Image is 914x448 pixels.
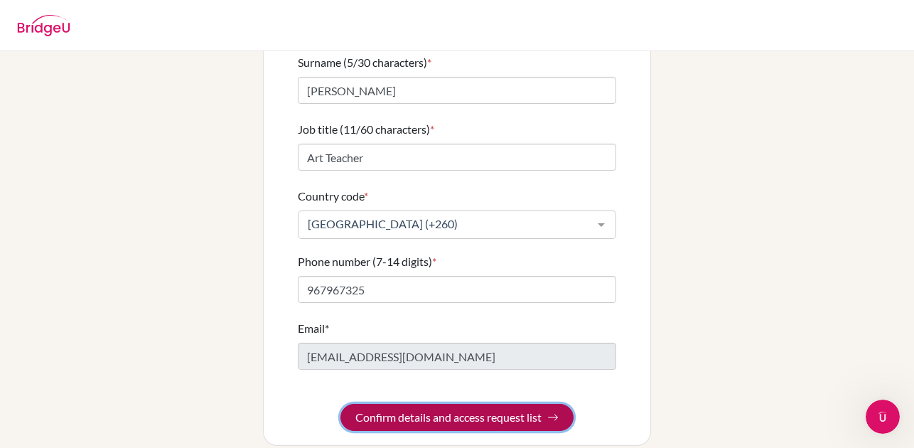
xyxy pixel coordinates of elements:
label: Surname (5/30 characters) [298,54,431,71]
img: BridgeU logo [17,15,70,36]
label: Email* [298,320,329,337]
iframe: Intercom live chat [866,400,900,434]
span: [GEOGRAPHIC_DATA] (+260) [304,217,587,231]
label: Country code [298,188,368,205]
input: Enter your job title [298,144,616,171]
input: Enter your surname [298,77,616,104]
button: Confirm details and access request list [340,404,574,431]
label: Phone number (7-14 digits) [298,253,436,270]
img: Arrow right [547,412,559,423]
input: Enter your number [298,276,616,303]
label: Job title (11/60 characters) [298,121,434,138]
